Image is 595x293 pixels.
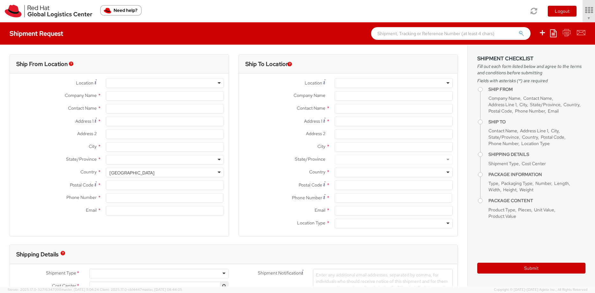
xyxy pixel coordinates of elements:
[66,194,97,200] span: Phone Number
[515,108,545,114] span: Phone Number
[520,128,548,134] span: Address Line 1
[534,207,554,213] span: Unit Value
[65,92,97,98] span: Company Name
[522,134,538,140] span: Country
[305,80,322,86] span: Location
[477,263,585,274] button: Submit
[245,61,289,67] h3: Ship To Location
[46,270,76,277] span: Shipment Type
[299,182,322,188] span: Postal Code
[297,105,325,111] span: Contact Name
[70,182,93,188] span: Postal Code
[488,180,498,186] span: Type
[551,128,559,134] span: City
[563,102,579,107] span: Country
[8,287,99,292] span: Server: 2025.17.0-327f6347098
[297,220,325,226] span: Location Type
[294,92,325,98] span: Company Name
[523,95,552,101] span: Contact Name
[309,169,325,175] span: Country
[488,95,520,101] span: Company Name
[488,128,517,134] span: Contact Name
[587,16,591,21] span: ▼
[488,87,585,92] h4: Ship From
[5,5,92,18] img: rh-logistics-00dfa346123c4ec078e1.svg
[488,213,516,219] span: Product Value
[52,282,76,290] span: Cost Center
[530,102,561,107] span: State/Province
[477,56,585,62] h3: Shipment Checklist
[66,156,97,162] span: State/Province
[488,187,500,193] span: Width
[488,198,585,203] h4: Package Content
[304,118,322,124] span: Address 1
[61,287,99,292] span: master, [DATE] 11:04:24
[142,287,182,292] span: master, [DATE] 08:44:05
[317,143,325,149] span: City
[100,5,142,16] button: Need help?
[535,180,551,186] span: Number
[554,180,569,186] span: Length
[488,120,585,124] h4: Ship To
[89,143,97,149] span: City
[292,195,322,201] span: Phone Number
[371,27,531,40] input: Shipment, Tracking or Reference Number (at least 4 chars)
[519,102,527,107] span: City
[258,270,301,276] span: Shipment Notification
[548,108,559,114] span: Email
[488,161,519,166] span: Shipment Type
[488,172,585,177] h4: Package Information
[86,207,97,213] span: Email
[518,207,531,213] span: Pieces
[488,141,518,146] span: Phone Number
[477,77,585,84] span: Fields with asterisks (*) are required
[501,180,532,186] span: Packaging Type
[494,287,587,292] span: Copyright © [DATE]-[DATE] Agistix Inc., All Rights Reserved
[68,105,97,111] span: Contact Name
[75,118,93,124] span: Address 1
[10,30,63,37] h4: Shipment Request
[306,131,325,136] span: Address 2
[503,187,517,193] span: Height
[522,161,546,166] span: Cost Center
[76,80,93,86] span: Location
[16,251,58,258] h3: Shipping Details
[521,141,550,146] span: Location Type
[315,207,325,213] span: Email
[488,102,517,107] span: Address Line 1
[77,131,97,136] span: Address 2
[488,134,519,140] span: State/Province
[488,108,512,114] span: Postal Code
[16,61,68,67] h3: Ship From Location
[519,187,533,193] span: Weight
[477,63,585,76] span: Fill out each form listed below and agree to the terms and conditions before submitting
[295,156,325,162] span: State/Province
[109,170,154,176] div: [GEOGRAPHIC_DATA]
[488,152,585,157] h4: Shipping Details
[548,6,576,17] button: Logout
[100,287,182,292] span: Client: 2025.17.0-cb14447
[488,207,515,213] span: Product Type
[541,134,564,140] span: Postal Code
[80,169,97,175] span: Country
